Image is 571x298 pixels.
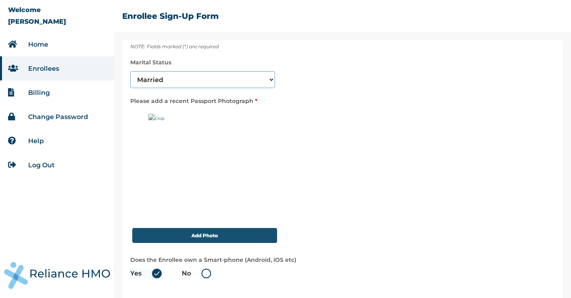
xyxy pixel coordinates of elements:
[8,18,66,25] p: [PERSON_NAME]
[130,96,555,106] label: Please add a recent Passport Photograph
[4,262,110,289] img: Reliance Health's Logo
[148,114,249,214] img: Crop
[28,65,59,72] a: Enrollees
[182,269,215,278] label: No
[130,58,555,67] label: Marital Status
[8,6,41,14] p: Welcome
[130,255,555,265] label: Does the Enrollee own a Smart-phone (Android, iOS etc)
[28,41,48,48] a: Home
[130,269,166,278] label: Yes
[28,89,50,97] a: Billing
[28,161,55,169] a: Log Out
[130,43,555,49] p: NOTE: Fields marked ( ) are required
[132,228,277,243] button: Add Photo
[28,137,44,145] a: Help
[28,113,88,121] a: Change Password
[122,11,219,21] h2: Enrollee Sign-Up Form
